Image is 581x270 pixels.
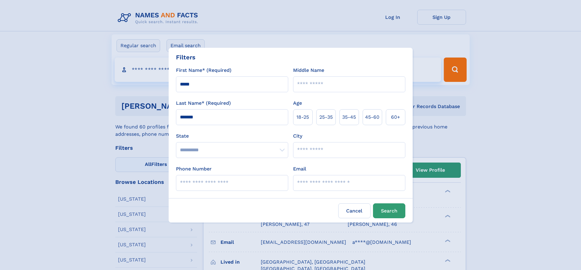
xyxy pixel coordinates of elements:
span: 45‑60 [365,114,379,121]
label: State [176,132,288,140]
label: Last Name* (Required) [176,100,231,107]
label: Middle Name [293,67,324,74]
label: Email [293,165,306,173]
label: Age [293,100,302,107]
span: 25‑35 [319,114,333,121]
span: 18‑25 [296,114,309,121]
span: 35‑45 [342,114,356,121]
div: Filters [176,53,195,62]
label: City [293,132,302,140]
button: Search [373,203,405,218]
span: 60+ [391,114,400,121]
label: First Name* (Required) [176,67,231,74]
label: Phone Number [176,165,212,173]
label: Cancel [338,203,371,218]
